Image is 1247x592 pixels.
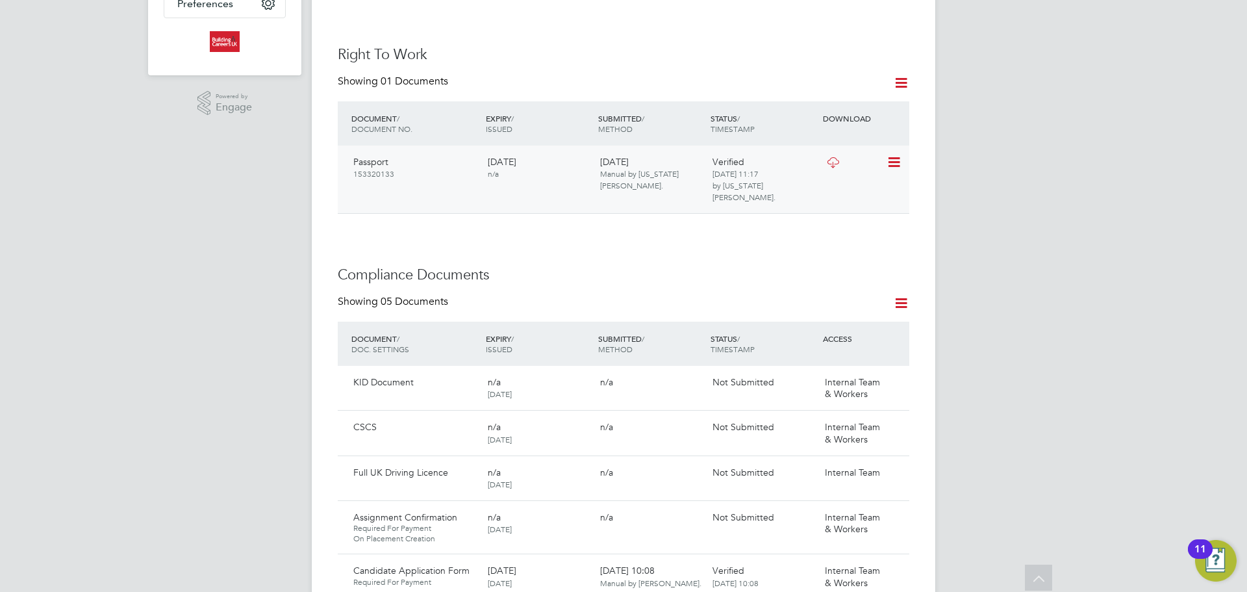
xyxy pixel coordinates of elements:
[712,421,774,433] span: Not Submitted
[338,75,451,88] div: Showing
[820,107,909,130] div: DOWNLOAD
[381,75,448,88] span: 01 Documents
[711,123,755,134] span: TIMESTAMP
[486,123,512,134] span: ISSUED
[642,333,644,344] span: /
[712,168,759,179] span: [DATE] 11:17
[600,578,701,588] span: Manual by [PERSON_NAME].
[488,511,501,523] span: n/a
[216,102,252,113] span: Engage
[338,266,909,285] h3: Compliance Documents
[338,45,909,64] h3: Right To Work
[825,376,880,400] span: Internal Team & Workers
[825,511,880,535] span: Internal Team & Workers
[348,327,483,361] div: DOCUMENT
[397,113,399,123] span: /
[600,511,613,523] span: n/a
[348,107,483,140] div: DOCUMENT
[825,467,880,478] span: Internal Team
[197,91,253,116] a: Powered byEngage
[712,156,744,168] span: Verified
[600,467,613,478] span: n/a
[353,523,477,534] span: Required For Payment
[712,565,744,576] span: Verified
[488,565,516,576] span: [DATE]
[712,511,774,523] span: Not Submitted
[707,327,820,361] div: STATUS
[488,434,512,444] span: [DATE]
[483,151,595,185] div: [DATE]
[353,511,457,523] span: Assignment Confirmation
[737,113,740,123] span: /
[353,534,477,544] span: On Placement Creation
[483,327,595,361] div: EXPIRY
[711,344,755,354] span: TIMESTAMP
[825,421,880,444] span: Internal Team & Workers
[600,565,701,588] span: [DATE] 10:08
[712,180,775,202] span: by [US_STATE][PERSON_NAME].
[1195,540,1237,582] button: Open Resource Center, 11 new notifications
[488,421,501,433] span: n/a
[353,565,470,576] span: Candidate Application Form
[353,577,477,587] span: Required For Payment
[397,333,399,344] span: /
[353,421,377,433] span: CSCS
[600,421,613,433] span: n/a
[598,344,633,354] span: METHOD
[486,344,512,354] span: ISSUED
[488,524,512,534] span: [DATE]
[820,327,909,350] div: ACCESS
[712,376,774,388] span: Not Submitted
[595,327,707,361] div: SUBMITTED
[381,295,448,308] span: 05 Documents
[353,168,394,179] span: 153320133
[353,467,448,478] span: Full UK Driving Licence
[216,91,252,102] span: Powered by
[164,31,286,52] a: Go to home page
[488,376,501,388] span: n/a
[712,467,774,478] span: Not Submitted
[825,565,880,588] span: Internal Team & Workers
[488,467,501,478] span: n/a
[1194,549,1206,566] div: 11
[598,123,633,134] span: METHOD
[488,578,512,588] span: [DATE]
[353,376,414,388] span: KID Document
[488,389,512,399] span: [DATE]
[737,333,740,344] span: /
[600,168,679,190] span: Manual by [US_STATE][PERSON_NAME].
[483,107,595,140] div: EXPIRY
[642,113,644,123] span: /
[488,168,499,179] span: n/a
[338,295,451,309] div: Showing
[351,344,409,354] span: DOC. SETTINGS
[210,31,239,52] img: buildingcareersuk-logo-retina.png
[511,333,514,344] span: /
[351,123,412,134] span: DOCUMENT NO.
[600,376,613,388] span: n/a
[595,151,707,197] div: [DATE]
[707,107,820,140] div: STATUS
[488,479,512,489] span: [DATE]
[511,113,514,123] span: /
[595,107,707,140] div: SUBMITTED
[348,151,483,185] div: Passport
